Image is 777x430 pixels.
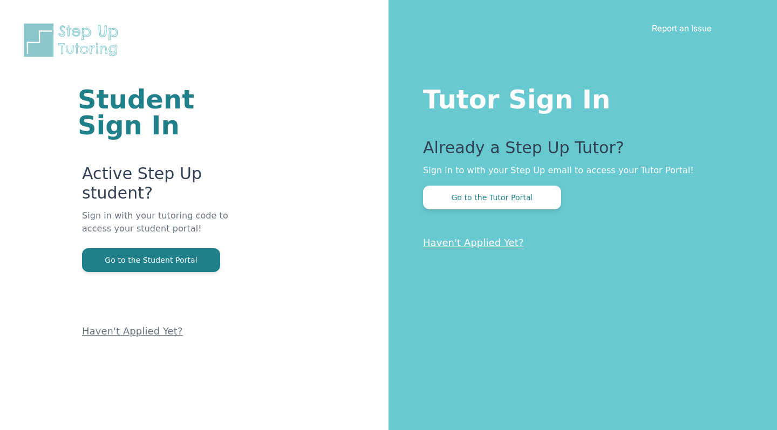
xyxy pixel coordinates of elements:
img: Step Up Tutoring horizontal logo [22,22,125,59]
p: Already a Step Up Tutor? [423,138,734,164]
a: Report an Issue [652,23,712,33]
p: Sign in to with your Step Up email to access your Tutor Portal! [423,164,734,177]
a: Go to the Student Portal [82,255,220,265]
h1: Tutor Sign In [423,82,734,112]
a: Haven't Applied Yet? [82,325,183,337]
a: Haven't Applied Yet? [423,237,524,248]
button: Go to the Student Portal [82,248,220,272]
h1: Student Sign In [78,86,259,138]
button: Go to the Tutor Portal [423,186,561,209]
p: Sign in with your tutoring code to access your student portal! [82,209,259,248]
a: Go to the Tutor Portal [423,192,561,202]
p: Active Step Up student? [82,164,259,209]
